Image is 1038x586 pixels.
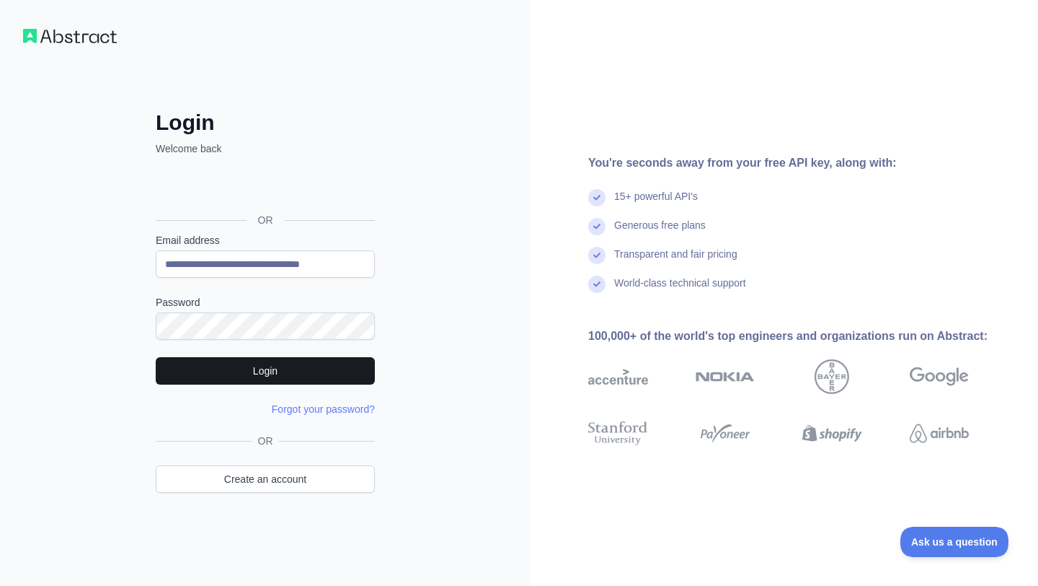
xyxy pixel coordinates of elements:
img: check mark [588,218,605,235]
img: stanford university [588,419,648,448]
label: Email address [156,233,375,248]
div: 15+ powerful API's [614,189,698,218]
img: check mark [588,276,605,293]
img: google [910,359,970,394]
img: shopify [802,419,862,448]
p: Welcome back [156,141,375,156]
a: Forgot your password? [272,403,375,415]
img: accenture [588,359,648,394]
span: OR [252,434,279,448]
iframe: Sign in with Google Button [148,172,379,204]
div: You're seconds away from your free API key, along with: [588,154,1015,172]
img: check mark [588,189,605,206]
img: nokia [696,359,755,394]
label: Password [156,295,375,310]
div: Generous free plans [614,218,706,247]
button: Login [156,357,375,385]
img: airbnb [910,419,970,448]
iframe: Toggle Customer Support [900,527,1009,557]
span: OR [247,213,285,227]
img: bayer [815,359,849,394]
div: 100,000+ of the world's top engineers and organizations run on Abstract: [588,328,1015,345]
a: Create an account [156,465,375,493]
h2: Login [156,110,375,136]
img: Workflow [23,29,117,43]
img: payoneer [696,419,755,448]
img: check mark [588,247,605,264]
div: World-class technical support [614,276,746,305]
div: Transparent and fair pricing [614,247,737,276]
